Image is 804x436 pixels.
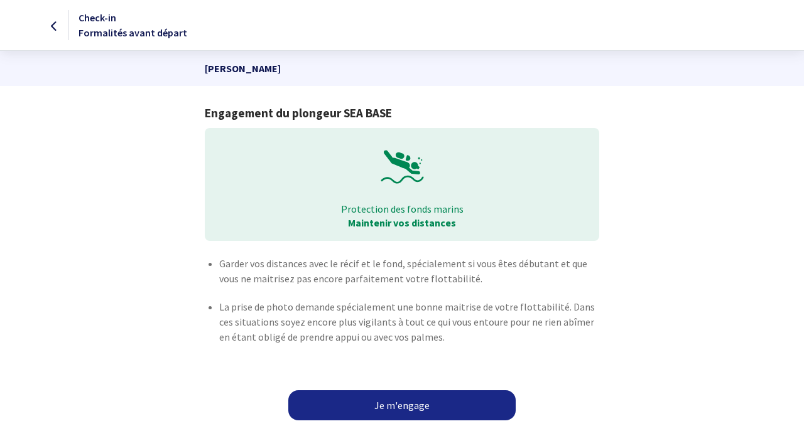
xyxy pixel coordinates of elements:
[205,51,599,86] p: [PERSON_NAME]
[205,106,599,120] h1: Engagement du plongeur SEA BASE
[219,299,599,344] p: La prise de photo demande spécialement une bonne maitrise de votre flottabilité. Dans ces situati...
[219,256,599,286] p: Garder vos distances avec le récif et le fond, spécialement si vous êtes débutant et que vous ne ...
[348,216,456,229] strong: Maintenir vos distances
[79,11,187,39] span: Check-in Formalités avant départ
[214,202,590,216] p: Protection des fonds marins
[288,390,516,420] a: Je m'engage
